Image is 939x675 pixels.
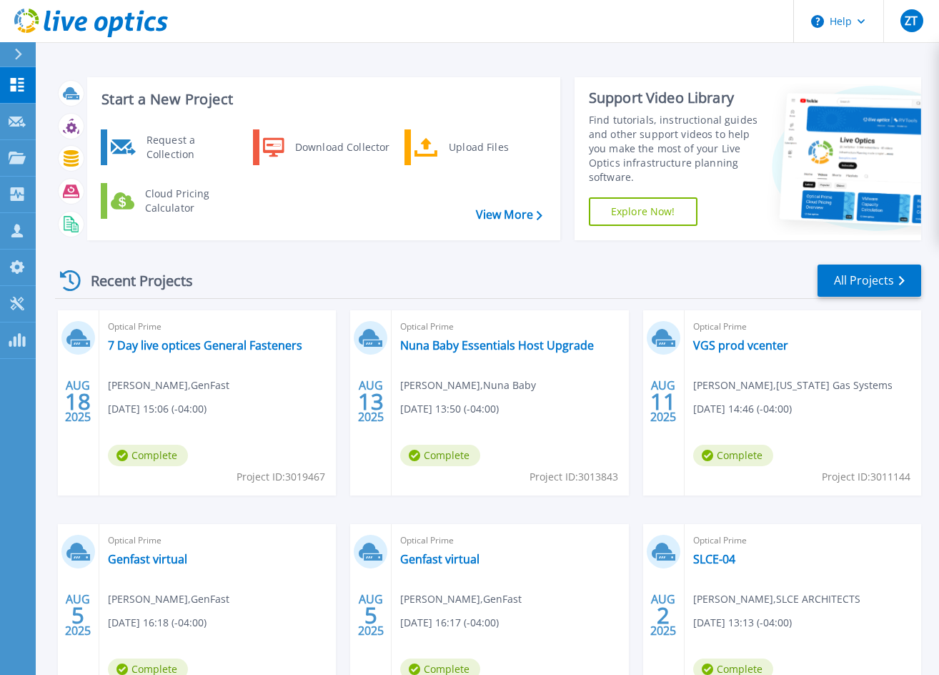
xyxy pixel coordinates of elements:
[400,591,522,607] span: [PERSON_NAME] , GenFast
[101,129,247,165] a: Request a Collection
[108,615,207,631] span: [DATE] 16:18 (-04:00)
[64,589,91,641] div: AUG 2025
[108,591,229,607] span: [PERSON_NAME] , GenFast
[693,552,735,566] a: SLCE-04
[65,395,91,408] span: 18
[589,89,760,107] div: Support Video Library
[357,375,384,428] div: AUG 2025
[101,92,542,107] h3: Start a New Project
[693,319,913,335] span: Optical Prime
[400,338,594,353] a: Nuna Baby Essentials Host Upgrade
[476,208,542,222] a: View More
[693,378,893,393] span: [PERSON_NAME] , [US_STATE] Gas Systems
[650,375,677,428] div: AUG 2025
[693,338,788,353] a: VGS prod vcenter
[530,469,618,485] span: Project ID: 3013843
[108,338,302,353] a: 7 Day live optices General Fasteners
[101,183,247,219] a: Cloud Pricing Calculator
[400,319,620,335] span: Optical Prime
[400,445,480,466] span: Complete
[139,133,244,162] div: Request a Collection
[442,133,547,162] div: Upload Files
[589,197,697,226] a: Explore Now!
[400,615,499,631] span: [DATE] 16:17 (-04:00)
[822,469,910,485] span: Project ID: 3011144
[253,129,399,165] a: Download Collector
[364,609,377,621] span: 5
[237,469,325,485] span: Project ID: 3019467
[693,615,792,631] span: [DATE] 13:13 (-04:00)
[400,552,480,566] a: Genfast virtual
[71,609,84,621] span: 5
[693,401,792,417] span: [DATE] 14:46 (-04:00)
[400,401,499,417] span: [DATE] 13:50 (-04:00)
[818,265,921,297] a: All Projects
[108,552,187,566] a: Genfast virtual
[108,378,229,393] span: [PERSON_NAME] , GenFast
[64,375,91,428] div: AUG 2025
[55,263,212,298] div: Recent Projects
[108,445,188,466] span: Complete
[400,378,536,393] span: [PERSON_NAME] , Nuna Baby
[650,589,677,641] div: AUG 2025
[288,133,396,162] div: Download Collector
[108,319,327,335] span: Optical Prime
[693,445,773,466] span: Complete
[108,533,327,548] span: Optical Prime
[693,533,913,548] span: Optical Prime
[905,15,918,26] span: ZT
[358,395,384,408] span: 13
[650,395,676,408] span: 11
[400,533,620,548] span: Optical Prime
[108,401,207,417] span: [DATE] 15:06 (-04:00)
[357,589,384,641] div: AUG 2025
[404,129,551,165] a: Upload Files
[138,187,244,215] div: Cloud Pricing Calculator
[657,609,670,621] span: 2
[693,591,860,607] span: [PERSON_NAME] , SLCE ARCHITECTS
[589,113,760,184] div: Find tutorials, instructional guides and other support videos to help you make the most of your L...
